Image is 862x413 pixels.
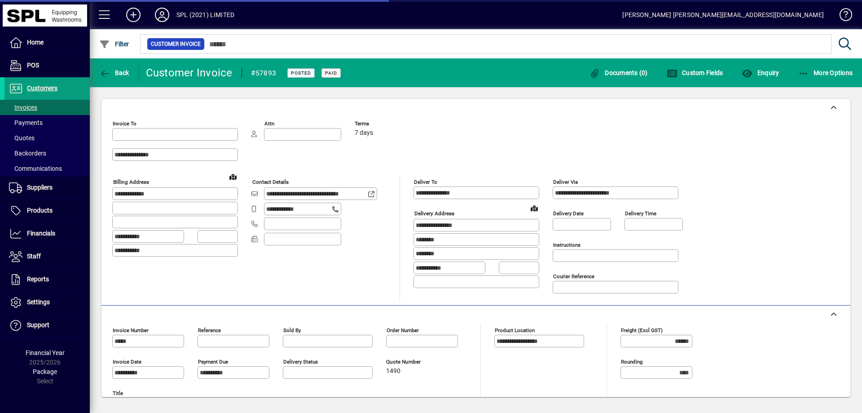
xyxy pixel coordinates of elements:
[527,201,541,215] a: View on map
[553,179,578,185] mat-label: Deliver via
[4,291,90,314] a: Settings
[667,69,723,76] span: Custom Fields
[113,327,149,333] mat-label: Invoice number
[4,100,90,115] a: Invoices
[4,115,90,130] a: Payments
[9,150,46,157] span: Backorders
[27,230,55,237] span: Financials
[27,298,50,306] span: Settings
[283,359,318,365] mat-label: Delivery status
[264,120,274,127] mat-label: Attn
[119,7,148,23] button: Add
[97,65,132,81] button: Back
[798,69,853,76] span: More Options
[621,327,663,333] mat-label: Freight (excl GST)
[113,120,136,127] mat-label: Invoice To
[27,184,53,191] span: Suppliers
[113,359,141,365] mat-label: Invoice date
[4,200,90,222] a: Products
[387,327,419,333] mat-label: Order number
[386,359,440,365] span: Quote number
[625,210,656,217] mat-label: Delivery time
[386,368,400,375] span: 1490
[99,69,129,76] span: Back
[739,65,781,81] button: Enquiry
[9,104,37,111] span: Invoices
[4,268,90,291] a: Reports
[9,165,62,172] span: Communications
[4,146,90,161] a: Backorders
[27,275,49,283] span: Reports
[27,84,57,92] span: Customers
[4,222,90,245] a: Financials
[664,65,726,81] button: Custom Fields
[621,359,642,365] mat-label: Rounding
[283,327,301,333] mat-label: Sold by
[27,39,44,46] span: Home
[587,65,650,81] button: Documents (0)
[414,179,437,185] mat-label: Deliver To
[226,169,240,184] a: View on map
[4,130,90,146] a: Quotes
[27,321,49,329] span: Support
[27,207,53,214] span: Products
[198,359,228,365] mat-label: Payment due
[27,62,39,69] span: POS
[796,65,855,81] button: More Options
[4,31,90,54] a: Home
[291,70,311,76] span: Posted
[553,273,594,280] mat-label: Courier Reference
[151,40,201,49] span: Customer Invoice
[355,129,373,137] span: 7 days
[33,368,57,375] span: Package
[113,390,123,396] mat-label: Title
[26,349,65,356] span: Financial Year
[742,69,779,76] span: Enquiry
[833,2,851,31] a: Knowledge Base
[198,327,221,333] mat-label: Reference
[4,314,90,337] a: Support
[146,66,233,80] div: Customer Invoice
[325,70,337,76] span: Paid
[4,161,90,176] a: Communications
[90,65,139,81] app-page-header-button: Back
[4,177,90,199] a: Suppliers
[4,54,90,77] a: POS
[27,253,41,260] span: Staff
[553,210,584,217] mat-label: Delivery date
[9,134,35,142] span: Quotes
[9,119,43,126] span: Payments
[251,66,277,80] div: #57893
[589,69,648,76] span: Documents (0)
[97,36,132,52] button: Filter
[176,8,234,22] div: SPL (2021) LIMITED
[622,8,824,22] div: [PERSON_NAME] [PERSON_NAME][EMAIL_ADDRESS][DOMAIN_NAME]
[495,327,535,333] mat-label: Product location
[4,245,90,268] a: Staff
[553,242,581,248] mat-label: Instructions
[148,7,176,23] button: Profile
[99,40,129,48] span: Filter
[355,121,409,127] span: Terms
